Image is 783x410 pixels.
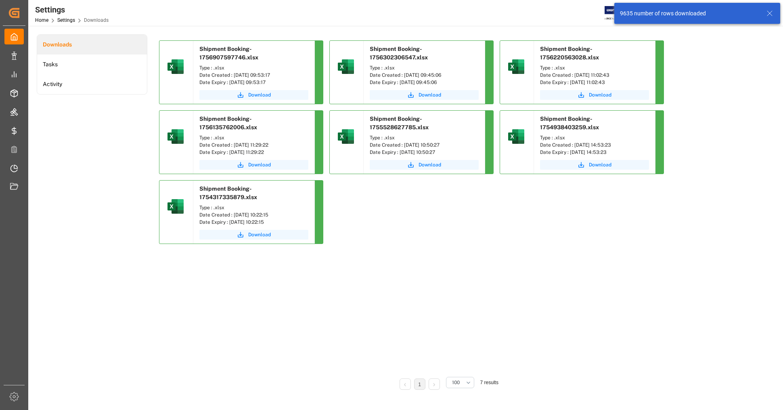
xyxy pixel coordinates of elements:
div: Type : .xlsx [370,64,479,71]
span: Download [419,161,441,168]
div: Date Expiry : [DATE] 10:22:15 [199,219,308,226]
div: Date Expiry : [DATE] 14:53:23 [540,149,649,156]
div: Date Expiry : [DATE] 09:45:06 [370,79,479,86]
div: Date Expiry : [DATE] 11:29:22 [199,149,308,156]
img: microsoft-excel-2019--v1.png [507,57,526,76]
span: 7 results [480,380,498,385]
div: Type : .xlsx [199,64,308,71]
button: Download [540,90,649,100]
div: Date Expiry : [DATE] 11:02:43 [540,79,649,86]
button: Download [370,90,479,100]
span: Download [589,91,611,99]
span: Shipment Booking-1754938403259.xlsx [540,116,599,130]
div: Type : .xlsx [540,64,649,71]
button: Download [199,230,308,240]
img: microsoft-excel-2019--v1.png [336,57,356,76]
div: Date Created : [DATE] 10:50:27 [370,141,479,149]
span: 100 [452,379,460,386]
a: Home [35,17,48,23]
a: Settings [57,17,75,23]
img: microsoft-excel-2019--v1.png [166,57,185,76]
li: Previous Page [400,378,411,390]
img: microsoft-excel-2019--v1.png [166,127,185,146]
div: Date Expiry : [DATE] 09:53:17 [199,79,308,86]
button: Download [370,160,479,170]
button: open menu [446,377,474,388]
button: Download [540,160,649,170]
div: Date Created : [DATE] 09:53:17 [199,71,308,79]
img: microsoft-excel-2019--v1.png [166,197,185,216]
div: Date Created : [DATE] 14:53:23 [540,141,649,149]
div: Date Created : [DATE] 10:22:15 [199,211,308,219]
img: Exertis%20JAM%20-%20Email%20Logo.jpg_1722504956.jpg [605,6,632,20]
div: Type : .xlsx [199,204,308,211]
a: Tasks [37,55,147,74]
div: Type : .xlsx [370,134,479,141]
button: Download [199,160,308,170]
a: Downloads [37,35,147,55]
span: Download [248,161,271,168]
button: Download [199,90,308,100]
span: Shipment Booking-1756220563028.xlsx [540,46,599,61]
span: Shipment Booking-1756302306547.xlsx [370,46,428,61]
div: Date Created : [DATE] 09:45:06 [370,71,479,79]
span: Download [248,231,271,238]
a: Activity [37,74,147,94]
span: Download [419,91,441,99]
div: Date Expiry : [DATE] 10:50:27 [370,149,479,156]
div: Type : .xlsx [199,134,308,141]
div: Date Created : [DATE] 11:02:43 [540,71,649,79]
li: 1 [414,378,425,390]
span: Shipment Booking-1754317335879.xlsx [199,185,257,200]
span: Shipment Booking-1755528627785.xlsx [370,116,429,130]
li: Next Page [429,378,440,390]
div: Settings [35,4,109,16]
span: Download [589,161,611,168]
img: microsoft-excel-2019--v1.png [336,127,356,146]
span: Download [248,91,271,99]
div: 9635 number of rows downloaded [620,9,759,18]
span: Shipment Booking-1756135762006.xlsx [199,116,257,130]
span: Shipment Booking-1756907597746.xlsx [199,46,258,61]
div: Date Created : [DATE] 11:29:22 [199,141,308,149]
img: microsoft-excel-2019--v1.png [507,127,526,146]
a: 1 [418,382,421,387]
div: Type : .xlsx [540,134,649,141]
